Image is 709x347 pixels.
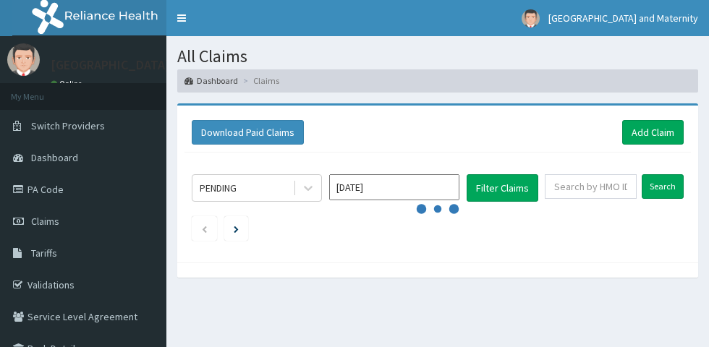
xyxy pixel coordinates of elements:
[239,74,279,87] li: Claims
[192,120,304,145] button: Download Paid Claims
[7,43,40,76] img: User Image
[522,9,540,27] img: User Image
[416,187,459,231] svg: audio-loading
[200,181,237,195] div: PENDING
[184,74,238,87] a: Dashboard
[548,12,698,25] span: [GEOGRAPHIC_DATA] and Maternity
[31,151,78,164] span: Dashboard
[622,120,684,145] a: Add Claim
[642,174,684,199] input: Search
[545,174,637,199] input: Search by HMO ID
[31,119,105,132] span: Switch Providers
[51,79,85,89] a: Online
[51,59,252,72] p: [GEOGRAPHIC_DATA] and Maternity
[31,215,59,228] span: Claims
[329,174,459,200] input: Select Month and Year
[31,247,57,260] span: Tariffs
[234,222,239,235] a: Next page
[467,174,538,202] button: Filter Claims
[177,47,698,66] h1: All Claims
[201,222,208,235] a: Previous page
